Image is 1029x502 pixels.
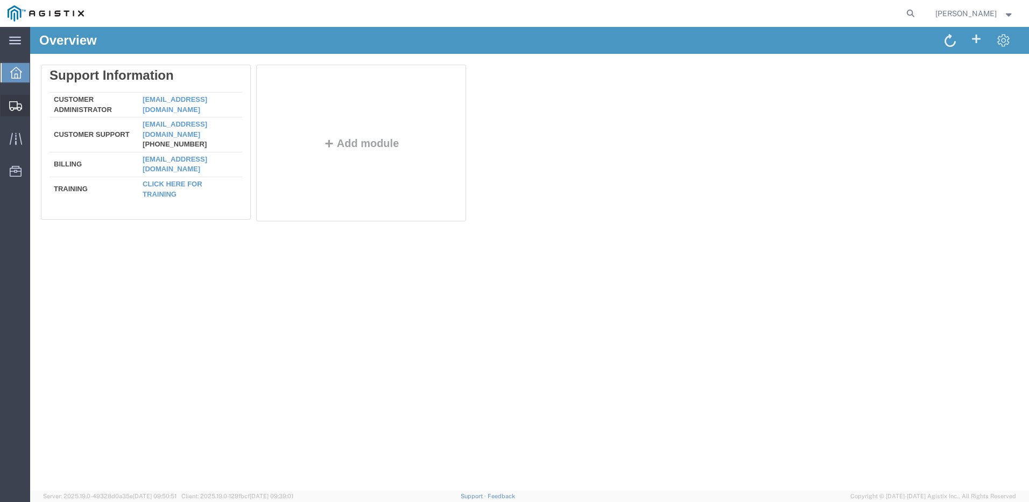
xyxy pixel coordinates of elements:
a: [EMAIL_ADDRESS][DOMAIN_NAME] [112,93,177,111]
td: [PHONE_NUMBER] [108,90,212,125]
a: Click here for training [112,153,172,171]
img: logo [8,5,84,22]
span: Server: 2025.19.0-49328d0a35e [43,493,177,499]
td: Customer Support [19,90,108,125]
a: Feedback [488,493,515,499]
a: Support [461,493,488,499]
span: [DATE] 09:39:01 [250,493,293,499]
span: Esmeralda Chaparro [935,8,997,19]
span: Copyright © [DATE]-[DATE] Agistix Inc., All Rights Reserved [850,492,1016,501]
span: Client: 2025.19.0-129fbcf [181,493,293,499]
a: [EMAIL_ADDRESS][DOMAIN_NAME] [112,128,177,147]
button: [PERSON_NAME] [935,7,1014,20]
a: [EMAIL_ADDRESS][DOMAIN_NAME] [112,68,177,87]
td: Training [19,150,108,172]
iframe: FS Legacy Container [30,27,1029,491]
span: [DATE] 09:50:51 [133,493,177,499]
button: Add module [290,110,372,122]
td: Billing [19,125,108,150]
